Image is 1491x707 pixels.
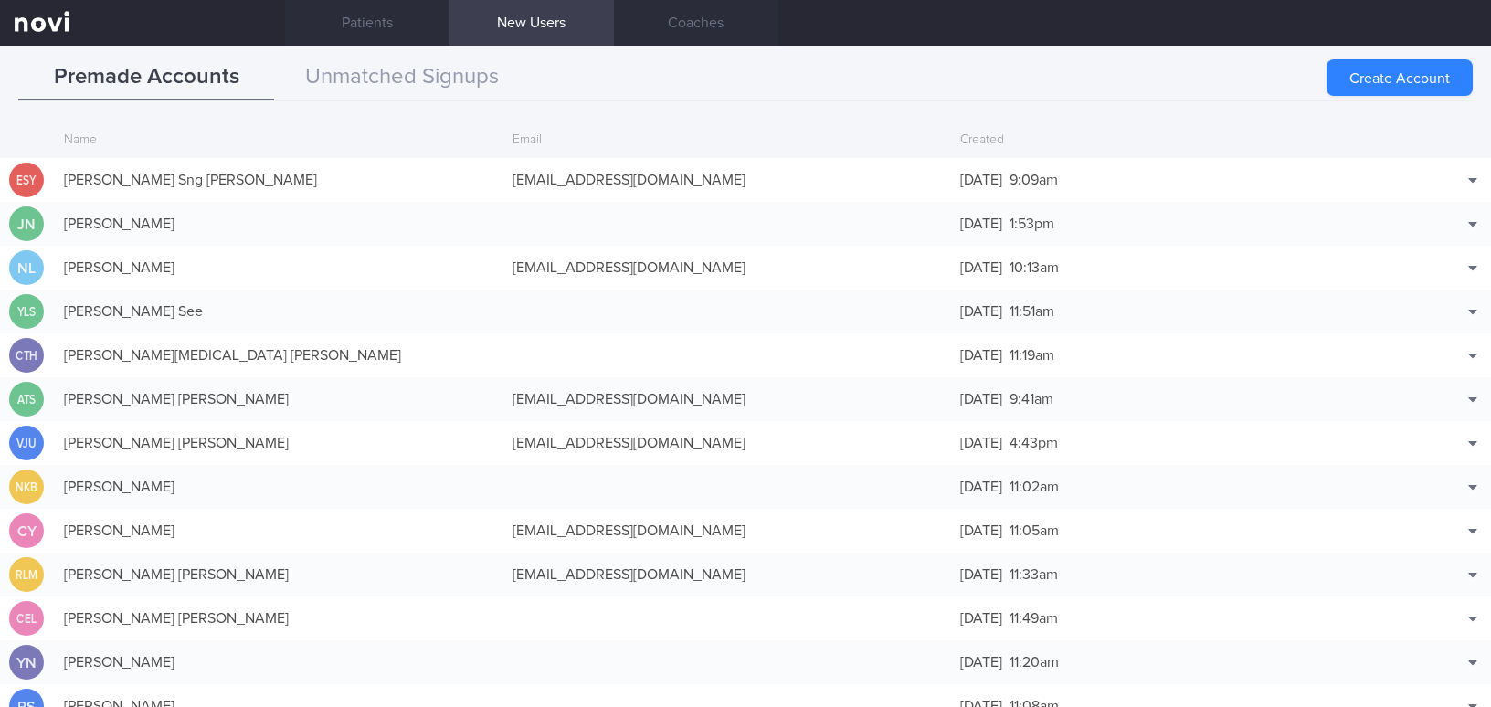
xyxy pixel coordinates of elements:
[960,392,1002,406] span: [DATE]
[503,512,952,549] div: [EMAIL_ADDRESS][DOMAIN_NAME]
[9,645,44,681] div: YN
[55,512,503,549] div: [PERSON_NAME]
[1010,567,1058,582] span: 11:33am
[12,470,41,505] div: NKB
[18,55,274,100] button: Premade Accounts
[1010,480,1059,494] span: 11:02am
[12,557,41,593] div: RLM
[55,293,503,330] div: [PERSON_NAME] See
[960,655,1002,670] span: [DATE]
[1010,173,1058,187] span: 9:09am
[960,260,1002,275] span: [DATE]
[9,206,44,242] div: JN
[1010,611,1058,626] span: 11:49am
[503,249,952,286] div: [EMAIL_ADDRESS][DOMAIN_NAME]
[12,294,41,330] div: YLS
[960,523,1002,538] span: [DATE]
[960,480,1002,494] span: [DATE]
[1010,392,1053,406] span: 9:41am
[960,173,1002,187] span: [DATE]
[55,249,503,286] div: [PERSON_NAME]
[274,55,530,100] button: Unmatched Signups
[1010,523,1059,538] span: 11:05am
[503,556,952,593] div: [EMAIL_ADDRESS][DOMAIN_NAME]
[960,436,1002,450] span: [DATE]
[9,513,44,549] div: CY
[503,425,952,461] div: [EMAIL_ADDRESS][DOMAIN_NAME]
[960,567,1002,582] span: [DATE]
[1010,436,1058,450] span: 4:43pm
[55,381,503,417] div: [PERSON_NAME] [PERSON_NAME]
[55,337,503,374] div: [PERSON_NAME][MEDICAL_DATA] [PERSON_NAME]
[951,123,1400,158] div: Created
[12,163,41,198] div: ESY
[503,162,952,198] div: [EMAIL_ADDRESS][DOMAIN_NAME]
[55,425,503,461] div: [PERSON_NAME] [PERSON_NAME]
[960,216,1002,231] span: [DATE]
[1010,216,1054,231] span: 1:53pm
[1010,655,1059,670] span: 11:20am
[55,556,503,593] div: [PERSON_NAME] [PERSON_NAME]
[55,123,503,158] div: Name
[503,381,952,417] div: [EMAIL_ADDRESS][DOMAIN_NAME]
[960,304,1002,319] span: [DATE]
[12,601,41,637] div: CEL
[55,162,503,198] div: [PERSON_NAME] Sng [PERSON_NAME]
[1010,260,1059,275] span: 10:13am
[1010,304,1054,319] span: 11:51am
[960,611,1002,626] span: [DATE]
[503,123,952,158] div: Email
[12,426,41,461] div: VJU
[55,469,503,505] div: [PERSON_NAME]
[55,644,503,681] div: [PERSON_NAME]
[55,600,503,637] div: [PERSON_NAME] [PERSON_NAME]
[12,382,41,417] div: ATS
[55,206,503,242] div: [PERSON_NAME]
[1327,59,1473,96] button: Create Account
[12,338,41,374] div: CTH
[960,348,1002,363] span: [DATE]
[1010,348,1054,363] span: 11:19am
[9,250,44,286] div: NL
